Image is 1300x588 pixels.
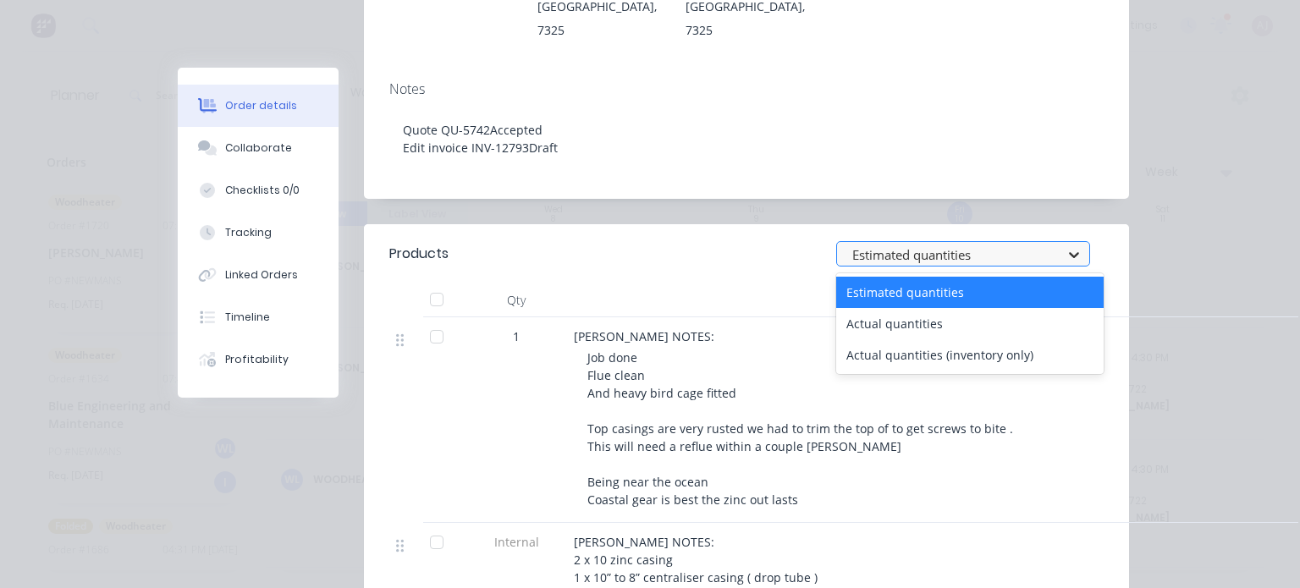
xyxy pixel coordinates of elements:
div: Tracking [225,225,272,240]
div: Products [389,244,449,264]
span: Job done Flue clean And heavy bird cage fitted Top casings are very rusted we had to trim the top... [587,349,1013,508]
button: Collaborate [178,127,339,169]
div: Order details [225,98,297,113]
div: Collaborate [225,140,292,156]
div: Actual quantities [836,308,1104,339]
span: Internal [472,533,560,551]
div: Linked Orders [225,267,298,283]
button: Profitability [178,338,339,381]
div: Profitability [225,352,289,367]
button: Linked Orders [178,254,339,296]
div: Quote QU-5742Accepted Edit invoice INV-12793Draft [389,104,1104,173]
button: Timeline [178,296,339,338]
div: Qty [465,283,567,317]
div: Checklists 0/0 [225,183,300,198]
span: 1 [513,327,520,345]
button: Order details [178,85,339,127]
button: Tracking [178,212,339,254]
button: Checklists 0/0 [178,169,339,212]
div: Estimated quantities [836,277,1104,308]
div: Notes [389,81,1104,97]
div: Actual quantities (inventory only) [836,339,1104,371]
div: Timeline [225,310,270,325]
span: [PERSON_NAME] NOTES: [574,328,714,344]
